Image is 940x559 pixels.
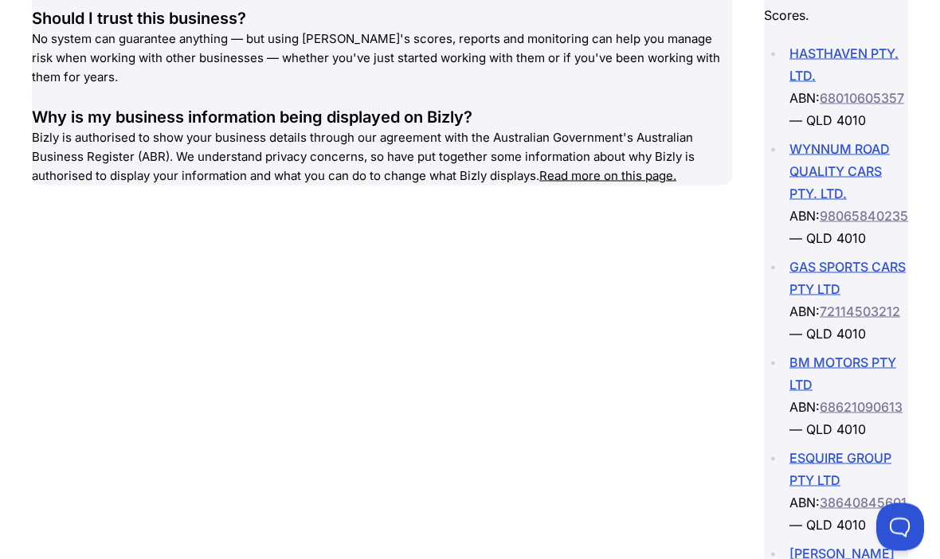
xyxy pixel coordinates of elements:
[785,256,908,345] li: ABN: — QLD 4010
[820,399,903,415] a: 68621090613
[789,354,896,393] a: BM MOTORS PTY LTD
[785,351,908,440] li: ABN: — QLD 4010
[32,29,732,87] p: No system can guarantee anything — but using [PERSON_NAME]'s scores, reports and monitoring can h...
[785,138,908,249] li: ABN: — QLD 4010
[820,90,904,106] a: 68010605357
[789,259,906,297] a: GAS SPORTS CARS PTY LTD
[32,128,732,186] p: Bizly is authorised to show your business details through our agreement with the Australian Gover...
[785,447,908,536] li: ABN: — QLD 4010
[820,208,908,224] a: 98065840235
[32,106,732,128] div: Why is my business information being displayed on Bizly?
[789,450,891,488] a: ESQUIRE GROUP PTY LTD
[876,503,924,551] iframe: Toggle Customer Support
[789,45,899,84] a: HASTHAVEN PTY. LTD.
[789,141,890,201] a: WYNNUM ROAD QUALITY CARS PTY. LTD.
[820,303,900,319] a: 72114503212
[32,7,732,29] div: Should I trust this business?
[785,42,908,131] li: ABN: — QLD 4010
[820,494,907,510] a: 38640845601
[539,168,676,183] a: Read more on this page.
